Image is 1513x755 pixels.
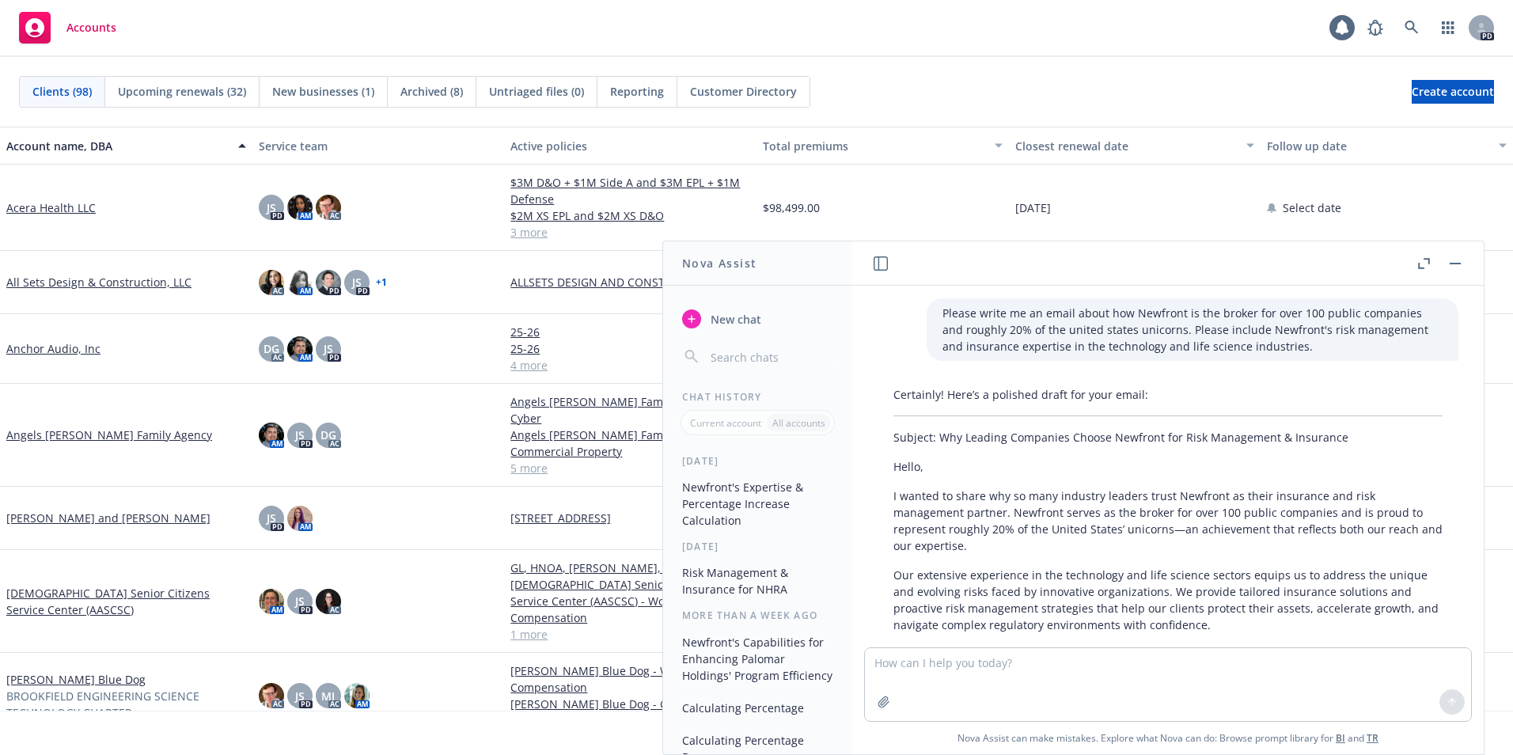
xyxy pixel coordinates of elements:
span: JS [295,688,305,704]
img: photo [259,270,284,295]
p: Hello, [893,458,1443,475]
div: Total premiums [763,138,985,154]
span: BROOKFIELD ENGINEERING SCIENCE TECHNOLOGY CHARTER [6,688,246,721]
div: [DATE] [663,540,852,553]
span: Customer Directory [690,83,797,100]
button: Newfront's Expertise & Percentage Increase Calculation [676,474,840,533]
input: Search chats [707,346,833,368]
img: photo [287,270,313,295]
img: photo [287,506,313,531]
a: [PERSON_NAME] Blue Dog - Workers' Compensation [510,662,750,696]
a: Accounts [13,6,123,50]
a: Angels [PERSON_NAME] Family Agency - Cyber [510,393,750,427]
a: Search [1396,12,1428,44]
span: DG [320,427,336,443]
img: photo [316,270,341,295]
img: photo [259,683,284,708]
span: [DATE] [1015,199,1051,216]
a: 25-26 [510,324,750,340]
img: photo [316,195,341,220]
a: $3M D&O + $1M Side A and $3M EPL + $1M Defense [510,174,750,207]
button: Closest renewal date [1009,127,1261,165]
a: TR [1367,731,1378,745]
div: Service team [259,138,499,154]
a: [DEMOGRAPHIC_DATA] Senior Citizens Service Center (AASCSC) [6,585,246,618]
span: New chat [707,311,761,328]
img: photo [259,423,284,448]
a: Switch app [1432,12,1464,44]
span: Accounts [66,21,116,34]
span: JS [267,199,276,216]
span: Untriaged files (0) [489,83,584,100]
span: Nova Assist can make mistakes. Explore what Nova can do: Browse prompt library for and [859,722,1477,754]
a: 5 more [510,460,750,476]
p: Please write me an email about how Newfront is the broker for over 100 public companies and rough... [942,305,1443,355]
div: Chat History [663,390,852,404]
a: [PERSON_NAME] Blue Dog [6,671,146,688]
a: [PERSON_NAME] and [PERSON_NAME] [6,510,210,526]
a: BI [1336,731,1345,745]
a: 1 more [510,626,750,643]
img: photo [287,336,313,362]
a: Angels [PERSON_NAME] Family Agency - Commercial Property [510,427,750,460]
span: DG [264,340,279,357]
span: JS [267,510,276,526]
a: + 1 [376,278,387,287]
p: Subject: Why Leading Companies Choose Newfront for Risk Management & Insurance [893,429,1443,446]
button: Newfront's Capabilities for Enhancing Palomar Holdings' Program Efficiency [676,629,840,689]
button: Calculating Percentage [676,695,840,721]
span: JS [352,274,362,290]
span: Upcoming renewals (32) [118,83,246,100]
a: Angels [PERSON_NAME] Family Agency [6,427,212,443]
div: [DATE] [663,454,852,468]
span: Archived (8) [400,83,463,100]
a: [PERSON_NAME] Blue Dog - Cyber [510,696,750,712]
span: Reporting [610,83,664,100]
a: Report a Bug [1359,12,1391,44]
a: GL, HNOA, [PERSON_NAME], E&O 25-26 [510,560,750,576]
button: Active policies [504,127,756,165]
span: Create account [1412,77,1494,107]
a: ALLSETS DESIGN AND CONSTRUCTION [510,274,750,290]
p: All accounts [772,416,825,430]
span: Select date [1283,199,1341,216]
span: $98,499.00 [763,199,820,216]
img: photo [259,589,284,614]
img: photo [287,195,313,220]
img: photo [344,683,370,708]
a: [STREET_ADDRESS] [510,510,750,526]
span: New businesses (1) [272,83,374,100]
div: Account name, DBA [6,138,229,154]
a: 3 more [510,224,750,241]
a: $2M XS EPL and $2M XS D&O [510,207,750,224]
a: Acera Health LLC [6,199,96,216]
div: Closest renewal date [1015,138,1238,154]
a: All Sets Design & Construction, LLC [6,274,191,290]
p: Newfront’s dedicated teams combine deep industry knowledge with cutting-edge technology to delive... [893,646,1443,696]
button: Risk Management & Insurance for NHRA [676,560,840,602]
span: MJ [321,688,335,704]
span: JS [295,427,305,443]
button: Follow up date [1261,127,1513,165]
p: Our extensive experience in the technology and life science sectors equips us to address the uniq... [893,567,1443,633]
div: More than a week ago [663,609,852,622]
a: Anchor Audio, Inc [6,340,100,357]
span: Clients (98) [32,83,92,100]
a: 4 more [510,357,750,374]
h1: Nova Assist [682,255,756,271]
div: Follow up date [1267,138,1489,154]
span: JS [324,340,333,357]
button: New chat [676,305,840,333]
a: 25-26 [510,340,750,357]
p: Current account [690,416,761,430]
p: I wanted to share why so many industry leaders trust Newfront as their insurance and risk managem... [893,488,1443,554]
button: Service team [252,127,505,165]
span: JS [295,593,305,609]
p: Certainly! Here’s a polished draft for your email: [893,386,1443,403]
button: Total premiums [756,127,1009,165]
img: photo [316,589,341,614]
a: [DEMOGRAPHIC_DATA] Senior Citizens Service Center (AASCSC) - Workers' Compensation [510,576,750,626]
a: Create account [1412,80,1494,104]
div: Active policies [510,138,750,154]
